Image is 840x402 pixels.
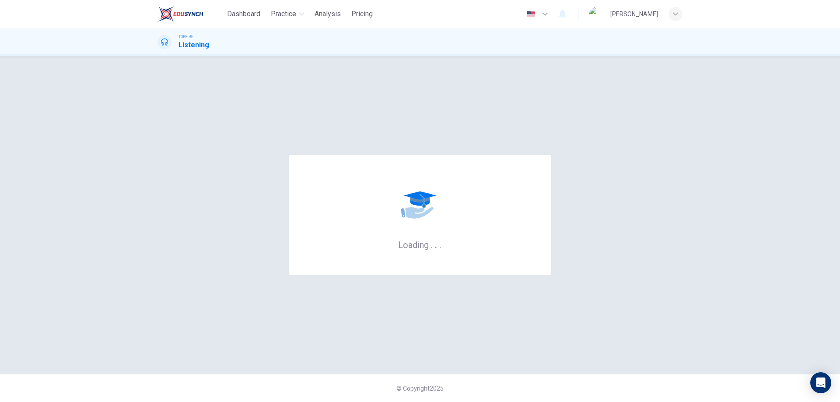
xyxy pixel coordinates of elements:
[178,40,209,50] h1: Listening
[315,9,341,19] span: Analysis
[434,237,437,251] h6: .
[271,9,296,19] span: Practice
[396,385,444,392] span: © Copyright 2025
[178,34,192,40] span: TOEFL®
[610,9,658,19] div: [PERSON_NAME]
[267,6,308,22] button: Practice
[157,5,224,23] a: EduSynch logo
[311,6,344,22] button: Analysis
[810,372,831,393] div: Open Intercom Messenger
[589,7,603,21] img: Profile picture
[439,237,442,251] h6: .
[398,239,442,250] h6: Loading
[227,9,260,19] span: Dashboard
[430,237,433,251] h6: .
[351,9,373,19] span: Pricing
[348,6,376,22] button: Pricing
[224,6,264,22] button: Dashboard
[525,11,536,17] img: en
[157,5,203,23] img: EduSynch logo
